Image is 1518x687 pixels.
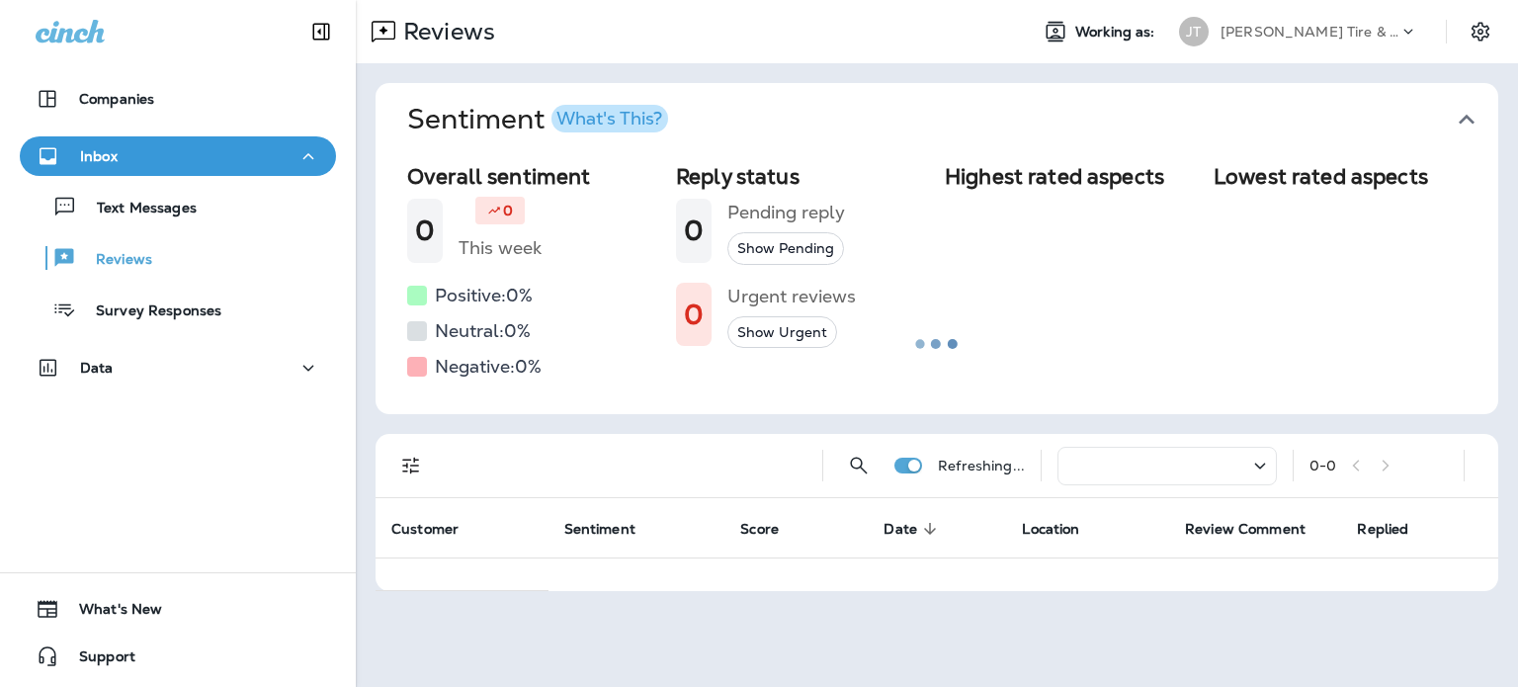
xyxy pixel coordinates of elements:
[76,302,221,321] p: Survey Responses
[20,589,336,629] button: What's New
[59,601,162,625] span: What's New
[20,186,336,227] button: Text Messages
[294,12,349,51] button: Collapse Sidebar
[20,136,336,176] button: Inbox
[80,360,114,376] p: Data
[20,637,336,676] button: Support
[79,91,154,107] p: Companies
[76,251,152,270] p: Reviews
[20,237,336,279] button: Reviews
[59,648,135,672] span: Support
[20,289,336,330] button: Survey Responses
[77,200,197,218] p: Text Messages
[20,348,336,387] button: Data
[80,148,118,164] p: Inbox
[20,79,336,119] button: Companies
